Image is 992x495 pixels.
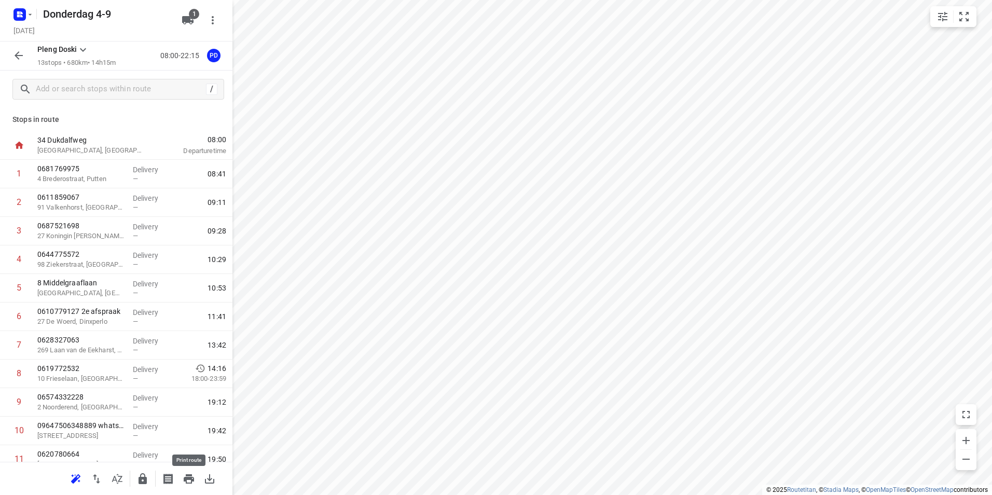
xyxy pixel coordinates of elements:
[208,363,226,374] span: 14:16
[65,473,86,483] span: Reoptimize route
[207,49,221,62] div: PD
[160,50,203,61] p: 08:00-22:15
[208,425,226,436] span: 19:42
[12,114,220,125] p: Stops in route
[208,454,226,464] span: 19:50
[133,460,138,468] span: —
[39,6,173,22] h5: Rename
[132,469,153,489] button: Lock route
[133,364,171,375] p: Delivery
[133,175,138,183] span: —
[37,231,125,241] p: 27 Koningin Julianalaan, Leusden
[195,363,205,374] svg: Early
[787,486,816,493] a: Routetitan
[17,311,21,321] div: 6
[133,260,138,268] span: —
[133,375,138,382] span: —
[133,232,138,240] span: —
[37,449,125,459] p: 0620780664
[37,192,125,202] p: 0611859067
[208,283,226,293] span: 10:53
[133,336,171,346] p: Delivery
[17,283,21,293] div: 5
[208,311,226,322] span: 11:41
[206,84,217,95] div: /
[15,454,24,464] div: 11
[37,459,125,470] p: 28 Robinsonstraat, Leeuwarden
[930,6,976,27] div: small contained button group
[37,202,125,213] p: 91 Valkenhorst, Amersfoort
[133,432,138,439] span: —
[208,226,226,236] span: 09:28
[133,203,138,211] span: —
[15,425,24,435] div: 10
[911,486,954,493] a: OpenStreetMap
[37,44,77,55] p: Pleng Doski
[133,289,138,297] span: —
[158,146,226,156] p: Departure time
[208,397,226,407] span: 19:12
[133,307,171,318] p: Delivery
[17,397,21,407] div: 9
[133,279,171,289] p: Delivery
[208,254,226,265] span: 10:29
[17,226,21,236] div: 3
[37,317,125,327] p: 27 De Woerd, Dinxperlo
[133,318,138,325] span: —
[133,450,171,460] p: Delivery
[37,335,125,345] p: 0628327063
[37,345,125,355] p: 269 Laan van de Eekharst, Emmen
[189,9,199,19] span: 1
[932,6,953,27] button: Map settings
[107,473,128,483] span: Sort by time window
[866,486,906,493] a: OpenMapTiles
[37,278,125,288] p: 8 Middelgraaflaan
[37,249,125,259] p: 0644775572
[17,254,21,264] div: 4
[37,306,125,317] p: 0610779127 2e afspraak
[203,45,224,66] button: PD
[37,163,125,174] p: 0681769975
[37,402,125,412] p: 2 Noorderend, [GEOGRAPHIC_DATA]
[133,164,171,175] p: Delivery
[37,58,116,68] p: 13 stops • 680km • 14h15m
[36,81,206,98] input: Add or search stops within route
[823,486,859,493] a: Stadia Maps
[208,197,226,208] span: 09:11
[766,486,988,493] li: © 2025 , © , © © contributors
[37,392,125,402] p: 06574332228
[37,259,125,270] p: 98 Ziekerstraat, Nijmegen
[133,346,138,354] span: —
[37,221,125,231] p: 0687521698
[37,174,125,184] p: 4 Brederostraat, Putten
[133,222,171,232] p: Delivery
[37,420,125,431] p: 09647506348889 whats app
[133,393,171,403] p: Delivery
[199,473,220,483] span: Download route
[17,197,21,207] div: 2
[37,288,125,298] p: [GEOGRAPHIC_DATA], [GEOGRAPHIC_DATA]
[37,363,125,374] p: 0619772532
[158,473,178,483] span: Print shipping labels
[208,340,226,350] span: 13:42
[177,10,198,31] button: 1
[133,250,171,260] p: Delivery
[954,6,974,27] button: Fit zoom
[175,374,226,384] p: 18:00-23:59
[17,368,21,378] div: 8
[202,10,223,31] button: More
[17,169,21,178] div: 1
[208,169,226,179] span: 08:41
[17,340,21,350] div: 7
[37,135,145,145] p: 34 Dukdalfweg
[86,473,107,483] span: Reverse route
[37,374,125,384] p: 10 Frieselaan, Stadskanaal
[158,134,226,145] span: 08:00
[133,403,138,411] span: —
[133,421,171,432] p: Delivery
[37,431,125,441] p: 145 Schieringerweg, Leeuwarden
[37,145,145,156] p: [GEOGRAPHIC_DATA], [GEOGRAPHIC_DATA]
[9,24,39,36] h5: Project date
[133,193,171,203] p: Delivery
